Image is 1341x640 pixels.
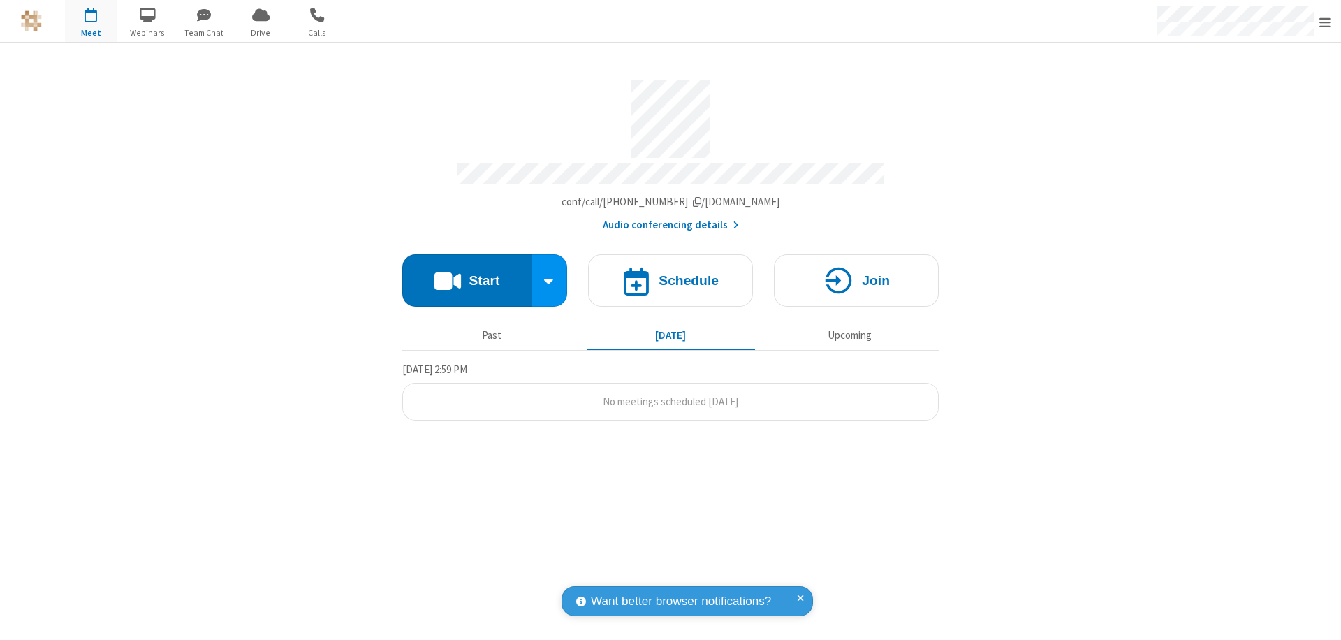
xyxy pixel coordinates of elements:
[603,217,739,233] button: Audio conferencing details
[603,395,738,408] span: No meetings scheduled [DATE]
[402,361,939,421] section: Today's Meetings
[532,254,568,307] div: Start conference options
[765,322,934,349] button: Upcoming
[774,254,939,307] button: Join
[65,27,117,39] span: Meet
[402,254,532,307] button: Start
[122,27,174,39] span: Webinars
[591,592,771,611] span: Want better browser notifications?
[469,274,499,287] h4: Start
[587,322,755,349] button: [DATE]
[235,27,287,39] span: Drive
[402,363,467,376] span: [DATE] 2:59 PM
[408,322,576,349] button: Past
[659,274,719,287] h4: Schedule
[21,10,42,31] img: QA Selenium DO NOT DELETE OR CHANGE
[178,27,230,39] span: Team Chat
[588,254,753,307] button: Schedule
[402,69,939,233] section: Account details
[291,27,344,39] span: Calls
[562,194,780,210] button: Copy my meeting room linkCopy my meeting room link
[862,274,890,287] h4: Join
[562,195,780,208] span: Copy my meeting room link
[1306,604,1331,630] iframe: Chat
